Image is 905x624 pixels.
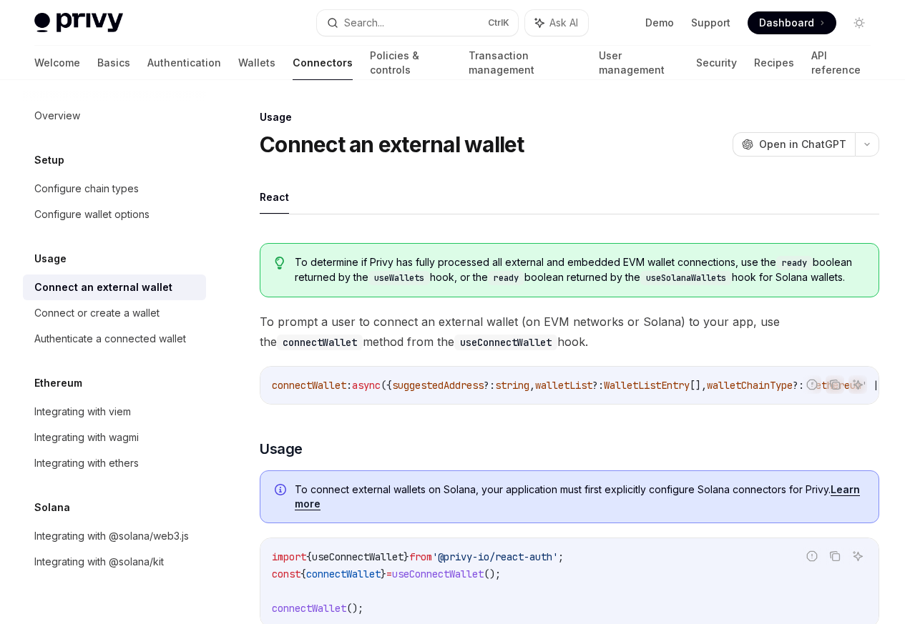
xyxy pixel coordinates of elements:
span: To connect external wallets on Solana, your application must first explicitly configure Solana co... [295,482,864,511]
button: Ask AI [848,547,867,565]
span: from [409,550,432,563]
h5: Usage [34,250,67,267]
a: Transaction management [469,46,582,80]
a: Basics [97,46,130,80]
a: Connect or create a wallet [23,300,206,326]
a: Policies & controls [370,46,451,80]
span: suggestedAddress [392,379,484,392]
a: Recipes [754,46,794,80]
a: Overview [23,103,206,129]
span: ?: ' [793,379,816,392]
div: Integrating with ethers [34,455,139,472]
div: Usage [260,110,879,124]
img: light logo [34,13,123,33]
button: Copy the contents from the code block [826,375,844,394]
div: Connect an external wallet [34,279,172,296]
span: connectWallet [272,602,346,615]
span: connectWallet [272,379,346,392]
a: Wallets [238,46,275,80]
div: Authenticate a connected wallet [34,330,186,347]
code: connectWallet [277,335,363,350]
a: Configure chain types [23,176,206,202]
span: useConnectWallet [392,568,484,580]
span: ?: [592,379,604,392]
a: Integrating with @solana/web3.js [23,523,206,549]
code: useSolanaWallets [640,271,732,285]
span: Dashboard [759,16,814,30]
a: Configure wallet options [23,202,206,227]
a: Support [691,16,730,30]
span: Open in ChatGPT [759,137,846,152]
button: Report incorrect code [803,547,821,565]
div: Search... [344,14,384,31]
div: Overview [34,107,80,124]
button: Copy the contents from the code block [826,547,844,565]
code: useWallets [368,271,430,285]
button: React [260,180,289,214]
div: Integrating with @solana/kit [34,553,164,570]
h5: Ethereum [34,375,82,392]
a: Integrating with ethers [23,450,206,476]
svg: Tip [275,257,285,269]
span: Ask AI [549,16,578,30]
a: Connect an external wallet [23,274,206,300]
span: To determine if Privy has fully processed all external and embedded EVM wallet connections, use t... [295,255,864,285]
span: walletChainType [707,379,793,392]
span: To prompt a user to connect an external wallet (on EVM networks or Solana) to your app, use the m... [260,312,879,352]
span: async [352,379,381,392]
span: } [381,568,386,580]
button: Ask AI [848,375,867,394]
button: Open in ChatGPT [733,132,855,157]
div: Configure wallet options [34,206,150,223]
span: string [495,379,529,392]
h5: Solana [34,499,70,516]
span: useConnectWallet [312,550,403,563]
span: ?: [484,379,495,392]
div: Connect or create a wallet [34,304,160,322]
span: ' | ' [861,379,890,392]
span: WalletListEntry [604,379,690,392]
span: const [272,568,300,580]
code: ready [776,256,813,270]
span: import [272,550,306,563]
button: Report incorrect code [803,375,821,394]
span: : [346,379,352,392]
a: Authenticate a connected wallet [23,326,206,352]
a: Connectors [293,46,353,80]
span: [], [690,379,707,392]
button: Search...CtrlK [317,10,518,36]
span: { [306,550,312,563]
a: Security [696,46,737,80]
span: ({ [381,379,392,392]
span: walletList [535,379,592,392]
span: = [386,568,392,580]
a: Demo [645,16,674,30]
div: Integrating with viem [34,403,131,420]
button: Toggle dark mode [848,11,871,34]
svg: Info [275,484,289,498]
span: Usage [260,439,303,459]
a: Integrating with @solana/kit [23,549,206,575]
span: } [403,550,409,563]
span: { [300,568,306,580]
a: Integrating with viem [23,399,206,425]
code: ready [488,271,524,285]
a: User management [599,46,679,80]
span: (); [484,568,501,580]
div: Configure chain types [34,180,139,197]
span: , [529,379,535,392]
span: Ctrl K [488,17,509,29]
button: Ask AI [525,10,588,36]
a: API reference [811,46,871,80]
h5: Setup [34,152,64,169]
span: connectWallet [306,568,381,580]
a: Welcome [34,46,80,80]
div: Integrating with wagmi [34,429,139,446]
span: '@privy-io/react-auth' [432,550,558,563]
a: Integrating with wagmi [23,425,206,450]
span: ; [558,550,564,563]
a: Dashboard [748,11,836,34]
code: useConnectWallet [454,335,557,350]
h1: Connect an external wallet [260,132,524,157]
span: (); [346,602,363,615]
